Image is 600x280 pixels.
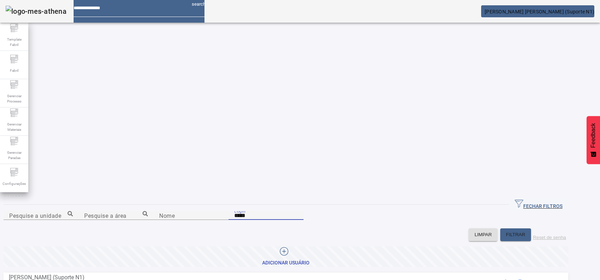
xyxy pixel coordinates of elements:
span: Configurações [0,179,28,188]
span: FECHAR FILTROS [515,199,562,210]
input: Number [9,211,73,220]
button: FILTRAR [500,228,531,241]
button: Reset de senha [531,228,568,241]
span: Gerenciar Processo [4,91,25,106]
span: Gerenciar Materiais [4,119,25,134]
div: Adicionar Usuário [262,259,310,267]
mat-label: Login [234,208,246,213]
mat-label: Nome [159,212,175,219]
button: LIMPAR [469,228,497,241]
input: Number [84,211,148,220]
span: Fabril [8,66,21,75]
span: FILTRAR [506,231,525,238]
span: Feedback [590,123,596,148]
mat-label: Pesquise a unidade [9,212,61,219]
label: Reset de senha [533,235,566,240]
button: FECHAR FILTROS [509,198,568,211]
span: LIMPAR [474,231,492,238]
span: [PERSON_NAME] [PERSON_NAME] (Suporte N1) [485,9,594,14]
img: logo-mes-athena [6,6,67,17]
button: Feedback - Mostrar pesquisa [587,116,600,164]
span: Template Fabril [4,35,25,49]
mat-label: Pesquise a área [84,212,127,219]
span: Gerenciar Paradas [4,148,25,163]
button: Adicionar Usuário [4,246,568,267]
